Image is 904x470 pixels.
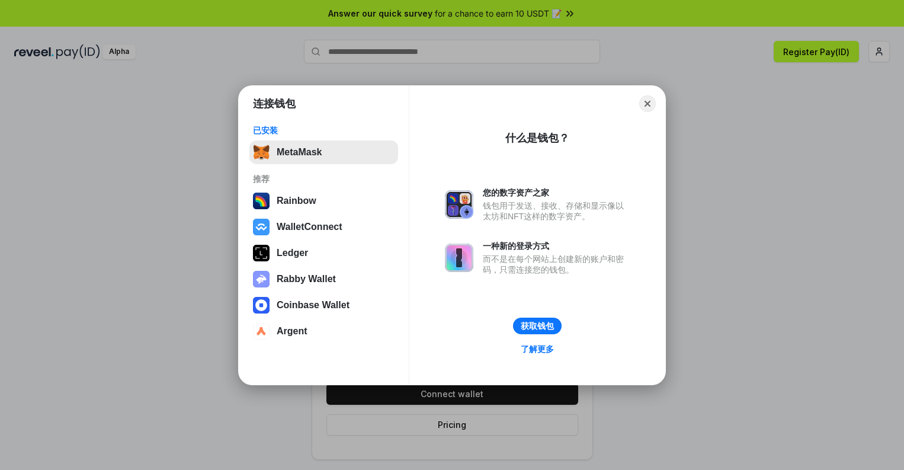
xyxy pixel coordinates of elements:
div: 已安装 [253,125,395,136]
img: svg+xml,%3Csvg%20width%3D%22120%22%20height%3D%22120%22%20viewBox%3D%220%200%20120%20120%22%20fil... [253,193,270,209]
div: 获取钱包 [521,321,554,331]
div: Rainbow [277,196,316,206]
img: svg+xml,%3Csvg%20xmlns%3D%22http%3A%2F%2Fwww.w3.org%2F2000%2Fsvg%22%20fill%3D%22none%22%20viewBox... [445,190,473,219]
img: svg+xml,%3Csvg%20width%3D%2228%22%20height%3D%2228%22%20viewBox%3D%220%200%2028%2028%22%20fill%3D... [253,219,270,235]
img: svg+xml,%3Csvg%20xmlns%3D%22http%3A%2F%2Fwww.w3.org%2F2000%2Fsvg%22%20width%3D%2228%22%20height%3... [253,245,270,261]
img: svg+xml,%3Csvg%20xmlns%3D%22http%3A%2F%2Fwww.w3.org%2F2000%2Fsvg%22%20fill%3D%22none%22%20viewBox... [445,244,473,272]
button: Rainbow [249,189,398,213]
button: Coinbase Wallet [249,293,398,317]
img: svg+xml,%3Csvg%20width%3D%2228%22%20height%3D%2228%22%20viewBox%3D%220%200%2028%2028%22%20fill%3D... [253,297,270,314]
div: 您的数字资产之家 [483,187,630,198]
img: svg+xml,%3Csvg%20xmlns%3D%22http%3A%2F%2Fwww.w3.org%2F2000%2Fsvg%22%20fill%3D%22none%22%20viewBox... [253,271,270,287]
div: 而不是在每个网站上创建新的账户和密码，只需连接您的钱包。 [483,254,630,275]
div: WalletConnect [277,222,342,232]
div: Argent [277,326,307,337]
button: Close [639,95,656,112]
div: 钱包用于发送、接收、存储和显示像以太坊和NFT这样的数字资产。 [483,200,630,222]
h1: 连接钱包 [253,97,296,111]
button: Ledger [249,241,398,265]
div: Rabby Wallet [277,274,336,284]
button: MetaMask [249,140,398,164]
div: MetaMask [277,147,322,158]
a: 了解更多 [514,341,561,357]
div: 一种新的登录方式 [483,241,630,251]
button: Rabby Wallet [249,267,398,291]
div: Coinbase Wallet [277,300,350,311]
div: Ledger [277,248,308,258]
button: WalletConnect [249,215,398,239]
img: svg+xml,%3Csvg%20fill%3D%22none%22%20height%3D%2233%22%20viewBox%3D%220%200%2035%2033%22%20width%... [253,144,270,161]
div: 推荐 [253,174,395,184]
img: svg+xml,%3Csvg%20width%3D%2228%22%20height%3D%2228%22%20viewBox%3D%220%200%2028%2028%22%20fill%3D... [253,323,270,340]
div: 了解更多 [521,344,554,354]
div: 什么是钱包？ [505,131,569,145]
button: 获取钱包 [513,318,562,334]
button: Argent [249,319,398,343]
